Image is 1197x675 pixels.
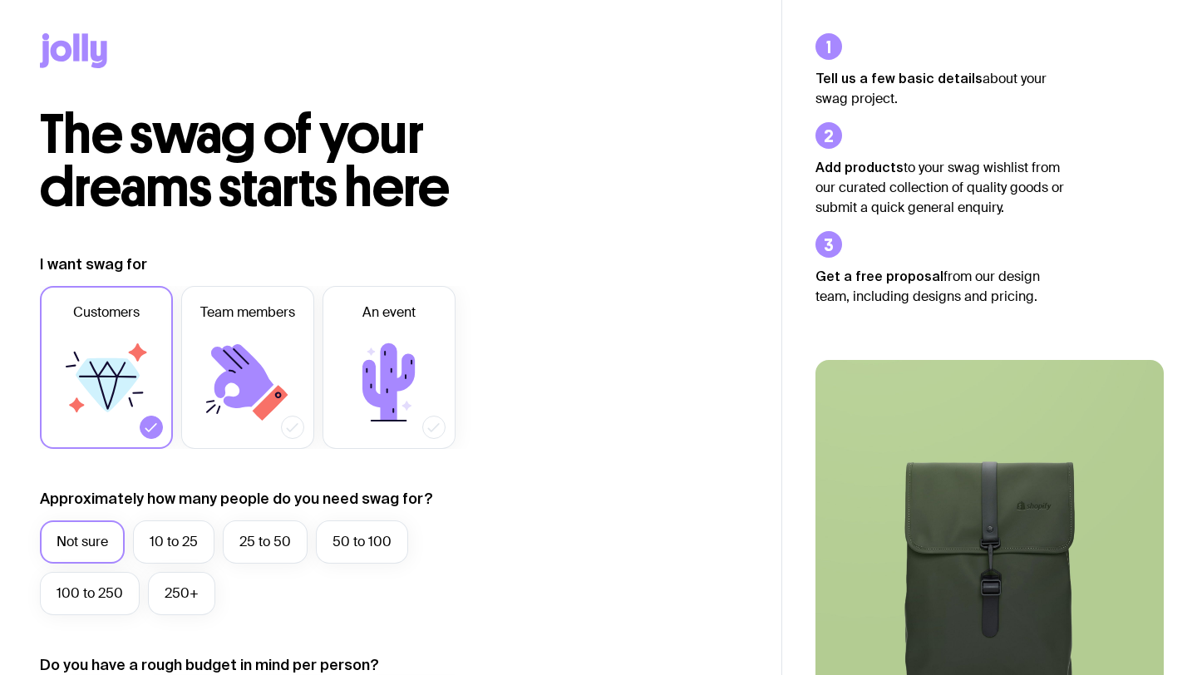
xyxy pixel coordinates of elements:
span: The swag of your dreams starts here [40,101,450,220]
p: to your swag wishlist from our curated collection of quality goods or submit a quick general enqu... [815,157,1065,218]
label: I want swag for [40,254,147,274]
label: 50 to 100 [316,520,408,564]
strong: Get a free proposal [815,269,943,283]
label: 25 to 50 [223,520,308,564]
strong: Add products [815,160,904,175]
span: Team members [200,303,295,323]
label: Do you have a rough budget in mind per person? [40,655,379,675]
label: Not sure [40,520,125,564]
label: Approximately how many people do you need swag for? [40,489,433,509]
span: An event [362,303,416,323]
span: Customers [73,303,140,323]
p: about your swag project. [815,68,1065,109]
label: 10 to 25 [133,520,214,564]
label: 250+ [148,572,215,615]
label: 100 to 250 [40,572,140,615]
p: from our design team, including designs and pricing. [815,266,1065,307]
strong: Tell us a few basic details [815,71,983,86]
